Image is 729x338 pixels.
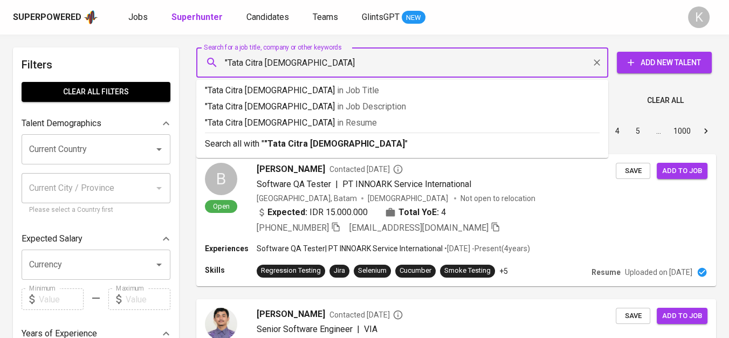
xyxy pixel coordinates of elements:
[22,113,170,134] div: Talent Demographics
[196,154,716,286] a: BOpen[PERSON_NAME]Contacted [DATE]Software QA Tester|PT INNOARK Service International[GEOGRAPHIC_...
[246,11,291,24] a: Candidates
[257,324,353,334] span: Senior Software Engineer
[393,164,403,175] svg: By Batam recruiter
[334,266,345,276] div: Jira
[22,232,82,245] p: Expected Salary
[267,206,307,219] b: Expected:
[337,101,406,112] span: in Job Description
[257,193,357,204] div: [GEOGRAPHIC_DATA], Batam
[617,52,712,73] button: Add New Talent
[22,117,101,130] p: Talent Demographics
[29,205,163,216] p: Please select a Country first
[621,165,645,177] span: Save
[364,324,377,334] span: VIA
[246,12,289,22] span: Candidates
[205,116,600,129] p: "Tata Citra [DEMOGRAPHIC_DATA]
[84,9,98,25] img: app logo
[205,265,257,275] p: Skills
[337,118,377,128] span: in Resume
[30,85,162,99] span: Clear All filters
[629,122,647,140] button: Go to page 5
[209,202,234,211] span: Open
[589,55,604,70] button: Clear
[313,11,340,24] a: Teams
[171,12,223,22] b: Superhunter
[152,257,167,272] button: Open
[205,84,600,97] p: "Tata Citra [DEMOGRAPHIC_DATA]
[362,11,425,24] a: GlintsGPT NEW
[609,122,626,140] button: Go to page 4
[402,12,425,23] span: NEW
[662,165,702,177] span: Add to job
[171,11,225,24] a: Superhunter
[400,266,431,276] div: Cucumber
[643,91,688,111] button: Clear All
[257,206,368,219] div: IDR 15.000.000
[657,308,707,325] button: Add to job
[126,288,170,310] input: Value
[358,266,387,276] div: Selenium
[650,126,667,136] div: …
[647,94,684,107] span: Clear All
[697,122,714,140] button: Go to next page
[616,163,650,180] button: Save
[337,85,379,95] span: in Job Title
[313,12,338,22] span: Teams
[662,310,702,322] span: Add to job
[616,308,650,325] button: Save
[329,164,403,175] span: Contacted [DATE]
[257,163,325,176] span: [PERSON_NAME]
[128,11,150,24] a: Jobs
[205,100,600,113] p: "Tata Citra [DEMOGRAPHIC_DATA]
[39,288,84,310] input: Value
[621,310,645,322] span: Save
[393,309,403,320] svg: By Batam recruiter
[22,82,170,102] button: Clear All filters
[625,267,692,278] p: Uploaded on [DATE]
[13,11,81,24] div: Superpowered
[264,139,405,149] b: "Tata Citra [DEMOGRAPHIC_DATA]
[335,178,338,191] span: |
[670,122,694,140] button: Go to page 1000
[22,56,170,73] h6: Filters
[460,193,535,204] p: Not open to relocation
[525,122,716,140] nav: pagination navigation
[688,6,710,28] div: K
[257,308,325,321] span: [PERSON_NAME]
[657,163,707,180] button: Add to job
[441,206,446,219] span: 4
[329,309,403,320] span: Contacted [DATE]
[398,206,439,219] b: Total YoE:
[13,9,98,25] a: Superpoweredapp logo
[342,179,471,189] span: PT INNOARK Service International
[444,266,491,276] div: Smoke Testing
[362,12,400,22] span: GlintsGPT
[205,163,237,195] div: B
[257,179,331,189] span: Software QA Tester
[349,223,489,233] span: [EMAIL_ADDRESS][DOMAIN_NAME]
[22,228,170,250] div: Expected Salary
[128,12,148,22] span: Jobs
[205,243,257,254] p: Experiences
[205,137,600,150] p: Search all with " "
[152,142,167,157] button: Open
[257,243,443,254] p: Software QA Tester | PT INNOARK Service International
[368,193,450,204] span: [DEMOGRAPHIC_DATA]
[592,267,621,278] p: Resume
[257,223,329,233] span: [PHONE_NUMBER]
[625,56,703,70] span: Add New Talent
[261,266,321,276] div: Regression Testing
[499,266,508,277] p: +5
[357,323,360,336] span: |
[443,243,530,254] p: • [DATE] - Present ( 4 years )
